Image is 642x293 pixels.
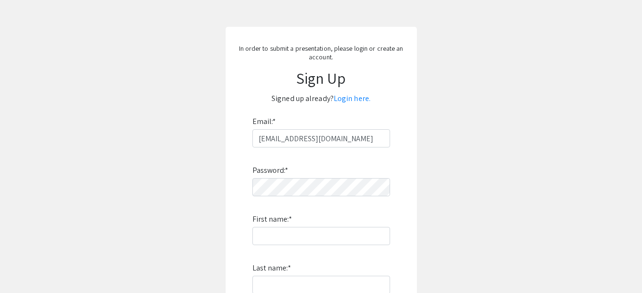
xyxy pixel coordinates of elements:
[7,250,41,286] iframe: Chat
[252,212,292,227] label: First name:
[235,91,407,106] p: Signed up already?
[235,44,407,61] p: In order to submit a presentation, please login or create an account.
[252,260,291,276] label: Last name:
[235,69,407,87] h1: Sign Up
[252,163,289,178] label: Password:
[334,93,370,103] a: Login here.
[252,114,276,129] label: Email:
